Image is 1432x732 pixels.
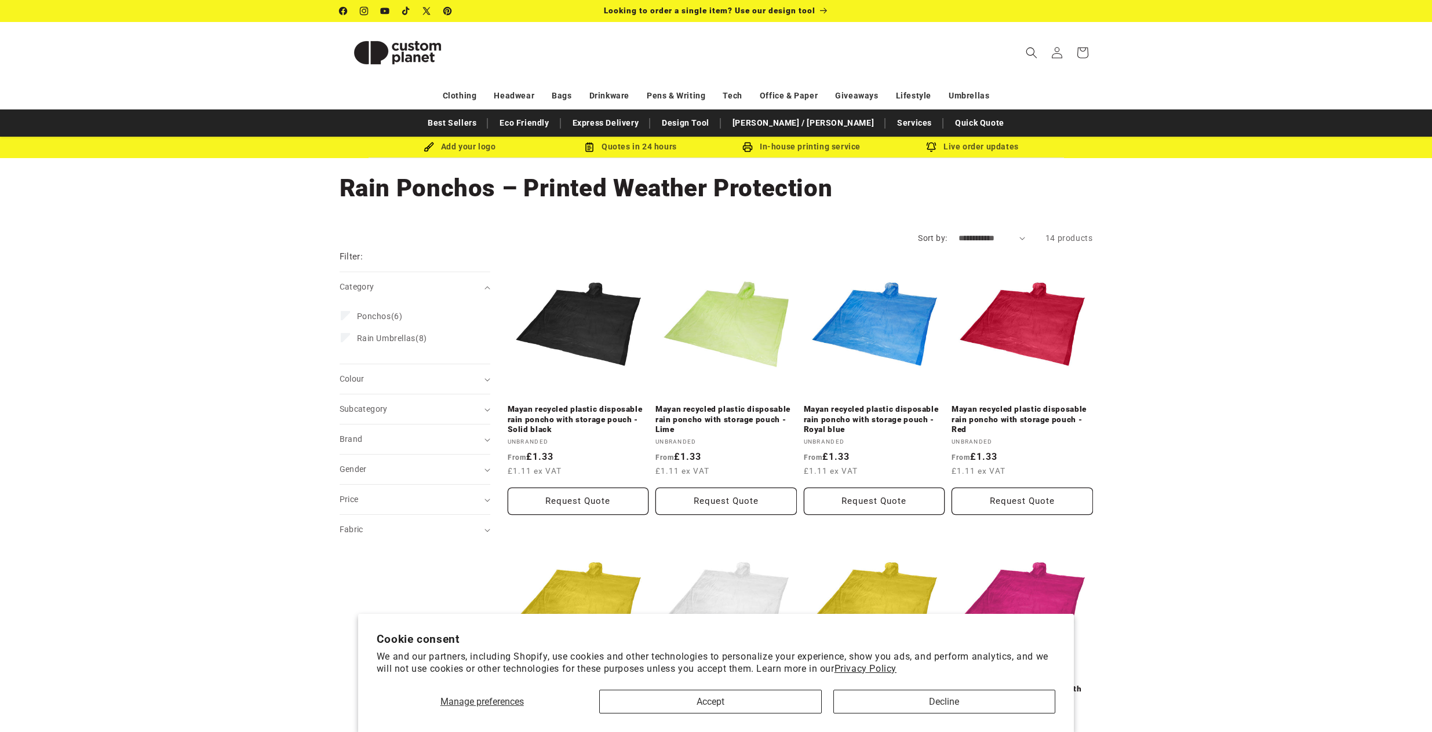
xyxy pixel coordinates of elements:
a: Custom Planet [335,22,460,83]
span: Looking to order a single item? Use our design tool [604,6,815,15]
a: Headwear [494,86,534,106]
span: Subcategory [340,404,388,413]
button: Manage preferences [377,690,588,713]
span: Colour [340,374,365,383]
summary: Subcategory (0 selected) [340,394,490,424]
button: Request Quote [804,488,945,515]
img: Order Updates Icon [584,142,595,152]
span: Brand [340,434,363,444]
div: Add your logo [374,140,545,154]
img: Order updates [926,142,937,152]
div: In-house printing service [716,140,887,154]
a: Eco Friendly [494,113,555,133]
a: Bags [552,86,571,106]
span: Rain Umbrellas [357,334,416,343]
span: Gender [340,464,367,474]
img: In-house printing [742,142,753,152]
span: Category [340,282,374,291]
button: Request Quote [508,488,649,515]
a: Design Tool [656,113,715,133]
a: [PERSON_NAME] / [PERSON_NAME] [727,113,880,133]
img: Brush Icon [424,142,434,152]
div: Quotes in 24 hours [545,140,716,154]
h2: Cookie consent [377,632,1056,646]
img: Custom Planet [340,27,456,79]
a: Umbrellas [949,86,989,106]
span: (6) [357,311,403,321]
summary: Gender (0 selected) [340,455,490,484]
button: Request Quote [655,488,797,515]
span: 14 products [1045,233,1093,243]
div: Live order updates [887,140,1058,154]
button: Request Quote [952,488,1093,515]
a: Clothing [443,86,477,106]
summary: Search [1019,40,1044,65]
summary: Price [340,485,490,514]
a: Express Delivery [567,113,645,133]
button: Decline [833,690,1056,713]
summary: Colour (0 selected) [340,364,490,394]
a: Lifestyle [896,86,931,106]
a: Pens & Writing [647,86,705,106]
a: Services [891,113,938,133]
span: Ponchos [357,312,391,321]
a: Office & Paper [760,86,818,106]
a: Best Sellers [422,113,482,133]
h1: Rain Ponchos – Printed Weather Protection [340,173,1093,204]
h2: Filter: [340,250,363,263]
a: Mayan recycled plastic disposable rain poncho with storage pouch - Red [952,404,1093,435]
p: We and our partners, including Shopify, use cookies and other technologies to personalize your ex... [377,651,1056,675]
span: Fabric [340,525,363,534]
summary: Brand (0 selected) [340,424,490,454]
span: Manage preferences [440,696,524,707]
summary: Category (0 selected) [340,272,490,302]
span: Price [340,495,359,504]
span: (8) [357,333,427,343]
summary: Fabric (0 selected) [340,515,490,544]
a: Giveaways [835,86,878,106]
a: Tech [723,86,742,106]
a: Mayan recycled plastic disposable rain poncho with storage pouch - Lime [655,404,797,435]
a: Mayan recycled plastic disposable rain poncho with storage pouch - Solid black [508,404,649,435]
a: Quick Quote [949,113,1010,133]
a: Mayan recycled plastic disposable rain poncho with storage pouch - Royal blue [804,404,945,435]
button: Accept [599,690,822,713]
label: Sort by: [918,233,947,243]
a: Drinkware [589,86,629,106]
a: Privacy Policy [835,663,897,674]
